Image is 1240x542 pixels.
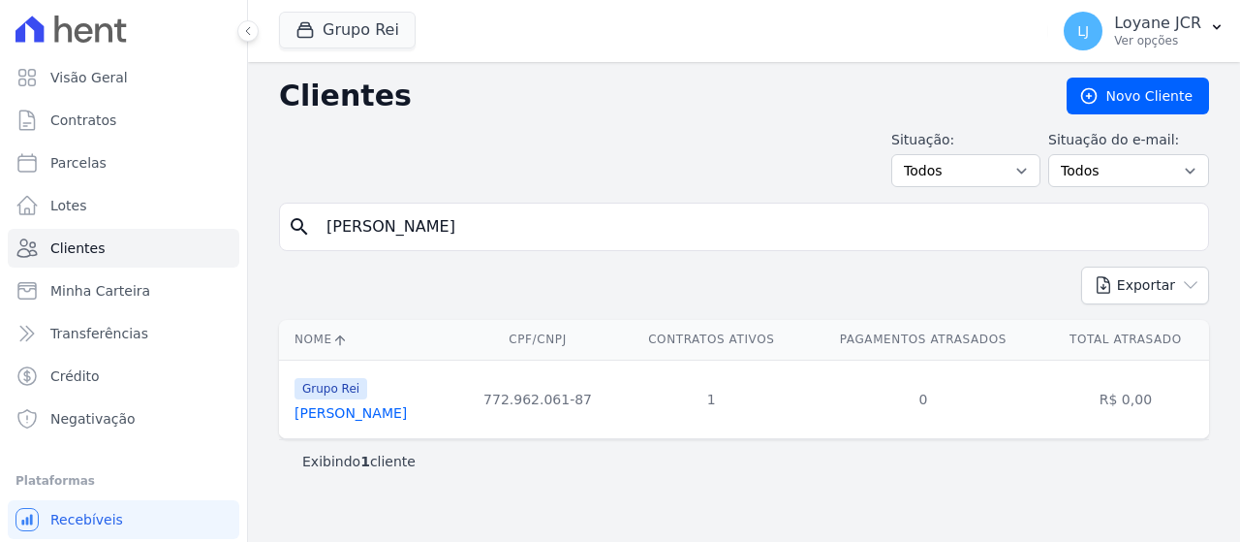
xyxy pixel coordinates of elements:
a: Recebíveis [8,500,239,539]
a: Negativação [8,399,239,438]
p: Loyane JCR [1114,14,1201,33]
span: Negativação [50,409,136,429]
i: search [288,215,311,239]
th: Pagamentos Atrasados [804,320,1042,360]
td: 0 [804,360,1042,438]
td: R$ 0,00 [1042,360,1209,438]
td: 772.962.061-87 [456,360,618,438]
button: LJ Loyane JCR Ver opções [1048,4,1240,58]
b: 1 [360,454,370,469]
span: Visão Geral [50,68,128,87]
a: Clientes [8,229,239,268]
span: Crédito [50,367,100,386]
span: Transferências [50,324,148,343]
p: Ver opções [1114,33,1201,48]
button: Grupo Rei [279,12,416,48]
span: Lotes [50,196,87,215]
th: CPF/CNPJ [456,320,618,360]
th: Nome [279,320,456,360]
h2: Clientes [279,79,1036,113]
span: Contratos [50,111,116,130]
span: Recebíveis [50,510,123,529]
div: Plataformas [15,469,232,493]
a: [PERSON_NAME] [294,405,407,421]
a: Transferências [8,314,239,353]
label: Situação: [891,130,1040,150]
a: Parcelas [8,143,239,182]
span: Clientes [50,239,105,258]
input: Buscar por nome, CPF ou e-mail [315,207,1200,246]
th: Total Atrasado [1042,320,1209,360]
a: Crédito [8,357,239,396]
span: Grupo Rei [294,378,367,399]
button: Exportar [1081,267,1209,304]
th: Contratos Ativos [619,320,804,360]
a: Contratos [8,101,239,140]
a: Visão Geral [8,58,239,97]
span: Parcelas [50,153,107,173]
td: 1 [619,360,804,438]
a: Minha Carteira [8,271,239,310]
p: Exibindo cliente [302,452,416,471]
label: Situação do e-mail: [1048,130,1209,150]
span: LJ [1077,24,1089,38]
a: Novo Cliente [1067,78,1209,114]
span: Minha Carteira [50,281,150,301]
a: Lotes [8,186,239,225]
